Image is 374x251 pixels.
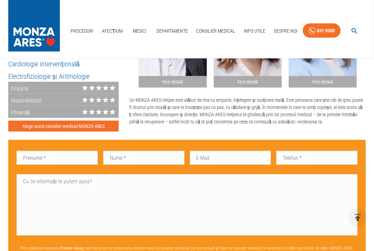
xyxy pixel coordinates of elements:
h2: Vezi detalii [216,79,279,85]
a: 031 9300 [303,23,341,38]
div: Empatie [8,82,29,94]
button: delete [348,208,367,227]
h5: Electrofiziologie și Aritmologie [8,72,119,81]
a: Despre Noi [271,24,300,38]
a: Departamente [154,24,191,38]
a: Medici [129,24,151,38]
a: Afecțiuni [99,24,126,38]
a: Proceduri [68,24,96,38]
a: Consilier Medical [193,24,238,38]
button: Alege acest consilier medical MONZA ARES [8,121,119,132]
h2: Vezi detalii [291,79,354,85]
div: Eficiență [8,106,30,118]
b: Trimite mesaj [61,246,84,251]
div: 031 9300 [317,26,335,35]
a: Info Utile [241,24,268,38]
h2: Vezi detalii [141,79,204,85]
p: Un MONZA ARES Helper este alături de tine cu empatie, înțelegere și susținere reală. Este persoan... [129,97,366,125]
h5: Cardiologie intervențională [8,59,119,69]
div: Disponibilitate [8,94,41,106]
